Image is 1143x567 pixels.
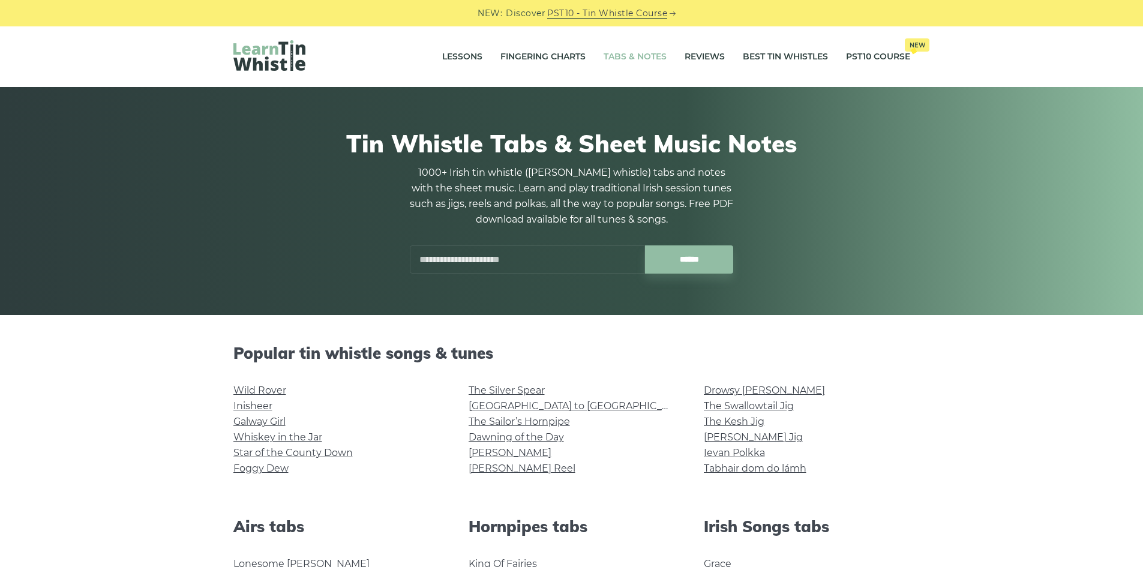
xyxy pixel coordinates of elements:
a: [PERSON_NAME] Reel [469,463,575,474]
span: New [905,38,929,52]
a: Star of the County Down [233,447,353,458]
h2: Hornpipes tabs [469,517,675,536]
a: PST10 CourseNew [846,42,910,72]
a: [GEOGRAPHIC_DATA] to [GEOGRAPHIC_DATA] [469,400,690,412]
a: Ievan Polkka [704,447,765,458]
a: The Sailor’s Hornpipe [469,416,570,427]
a: Tabs & Notes [604,42,667,72]
a: Lessons [442,42,482,72]
a: Wild Rover [233,385,286,396]
a: Whiskey in the Jar [233,431,322,443]
a: Drowsy [PERSON_NAME] [704,385,825,396]
a: Fingering Charts [500,42,586,72]
a: The Swallowtail Jig [704,400,794,412]
a: The Kesh Jig [704,416,764,427]
a: Best Tin Whistles [743,42,828,72]
a: Tabhair dom do lámh [704,463,806,474]
a: Foggy Dew [233,463,289,474]
h2: Irish Songs tabs [704,517,910,536]
a: [PERSON_NAME] Jig [704,431,803,443]
a: The Silver Spear [469,385,545,396]
h2: Popular tin whistle songs & tunes [233,344,910,362]
a: Reviews [685,42,725,72]
a: Dawning of the Day [469,431,564,443]
p: 1000+ Irish tin whistle ([PERSON_NAME] whistle) tabs and notes with the sheet music. Learn and pl... [410,165,734,227]
h1: Tin Whistle Tabs & Sheet Music Notes [233,129,910,158]
h2: Airs tabs [233,517,440,536]
a: [PERSON_NAME] [469,447,551,458]
a: Galway Girl [233,416,286,427]
img: LearnTinWhistle.com [233,40,305,71]
a: Inisheer [233,400,272,412]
